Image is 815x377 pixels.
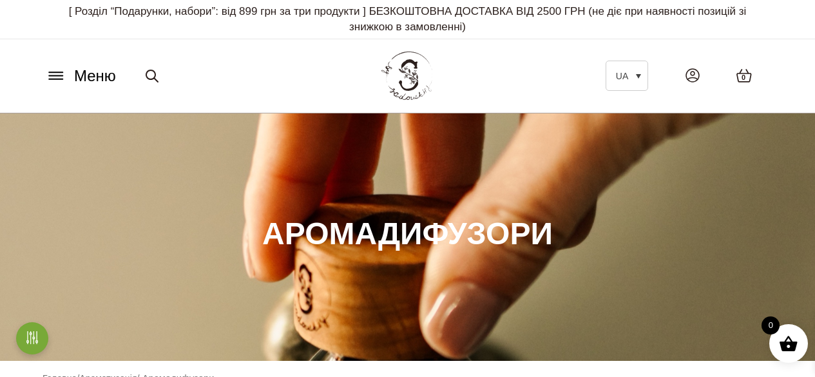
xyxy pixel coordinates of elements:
a: UA [606,61,648,91]
button: Меню [42,64,120,88]
a: 0 [723,55,765,96]
span: UA [616,71,628,81]
h1: Аромадифузори [262,214,553,254]
span: 0 [742,72,745,83]
img: BY SADOVSKIY [381,52,433,100]
span: Меню [74,64,116,88]
span: 0 [762,316,780,334]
